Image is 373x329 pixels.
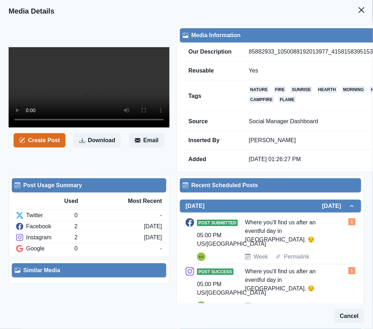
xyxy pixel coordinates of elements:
span: Post Submitted [197,220,238,226]
a: fire [274,86,286,93]
a: Permalink [284,253,309,261]
a: nature [249,86,269,93]
div: Used [64,197,113,205]
button: Cancel [334,309,364,323]
div: Google [16,244,74,253]
a: [PERSON_NAME] [249,137,296,143]
button: Email [129,133,165,148]
td: Our Description [180,43,240,61]
a: sunrise [290,86,312,93]
div: Post Usage Summary [15,181,163,190]
div: Where you'll find us after an eventful day in [GEOGRAPHIC_DATA]. 😌 [245,218,327,247]
td: Reusable [180,61,240,80]
h2: [DATE] [186,203,205,209]
div: 05:00 PM US/[GEOGRAPHIC_DATA] [197,231,266,248]
div: Where you'll find us after an eventful day in [GEOGRAPHIC_DATA]. 😌 [245,267,327,296]
div: - [160,211,162,220]
td: Added [180,150,240,169]
a: campfire [249,96,274,103]
a: Week [254,253,268,261]
td: Tags [180,80,240,112]
div: 2 [74,233,144,242]
button: Download [74,133,121,148]
button: [DATE][DATE] [180,200,361,213]
div: [DATE] [144,222,162,231]
div: Kayla Aikins [199,253,204,261]
div: [DATE] [144,233,162,242]
div: 0 [74,244,160,253]
button: Create Post [14,133,65,148]
div: 0 [74,211,160,220]
div: Kayla Aikins [199,301,204,310]
a: Week [254,301,268,310]
span: Post Success [197,269,234,275]
button: Close [354,3,369,17]
div: Facebook [16,222,74,231]
td: Source [180,112,240,131]
div: Most Recent [113,197,162,205]
td: Inserted By [180,131,240,150]
a: Permalink [284,301,309,310]
div: Instagram [16,233,74,242]
div: Similar Media [15,266,163,275]
div: 2 [74,222,144,231]
div: 05:00 PM US/[GEOGRAPHIC_DATA] [197,280,266,297]
div: Recent Scheduled Posts [183,181,358,190]
a: flame [279,96,296,103]
div: - [160,244,162,253]
div: Twitter [16,211,74,220]
a: hearth [317,86,338,93]
h2: [DATE] [322,203,348,209]
div: [DATE][DATE] [180,213,361,319]
a: morning [342,86,365,93]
